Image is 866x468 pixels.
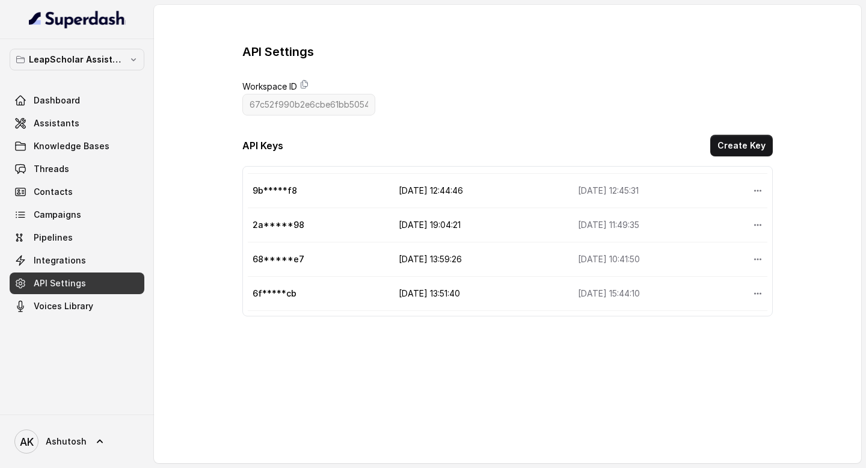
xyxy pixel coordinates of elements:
span: Assistants [34,117,79,129]
span: Contacts [34,186,73,198]
a: Pipelines [10,227,144,248]
h3: API Keys [242,138,283,153]
span: Knowledge Bases [34,140,109,152]
span: Threads [34,163,69,175]
td: [DATE] 11:49:35 [568,208,743,242]
a: Ashutosh [10,425,144,458]
label: Workspace ID [242,79,297,94]
a: Knowledge Bases [10,135,144,157]
span: API Settings [34,277,86,289]
a: API Settings [10,272,144,294]
button: LeapScholar Assistant [10,49,144,70]
a: Assistants [10,112,144,134]
span: Campaigns [34,209,81,221]
span: Ashutosh [46,436,87,448]
button: Create Key [710,135,773,156]
td: [DATE] 19:04:21 [389,208,568,242]
a: Integrations [10,250,144,271]
button: More options [747,283,769,304]
td: [DATE] 10:41:50 [568,242,743,277]
td: [DATE] 13:51:40 [389,277,568,311]
td: [DATE] 15:44:10 [568,277,743,311]
td: [DATE] 12:45:31 [568,174,743,208]
span: Dashboard [34,94,80,106]
button: More options [747,248,769,270]
td: [DATE] 12:44:46 [389,174,568,208]
span: Integrations [34,254,86,266]
a: Dashboard [10,90,144,111]
td: [DATE] 13:59:26 [389,242,568,277]
a: Campaigns [10,204,144,226]
button: More options [747,214,769,236]
text: AK [20,436,34,448]
p: LeapScholar Assistant [29,52,125,67]
a: Voices Library [10,295,144,317]
button: More options [747,180,769,202]
h3: API Settings [242,43,314,60]
span: Pipelines [34,232,73,244]
a: Contacts [10,181,144,203]
span: Voices Library [34,300,93,312]
img: light.svg [29,10,126,29]
a: Threads [10,158,144,180]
